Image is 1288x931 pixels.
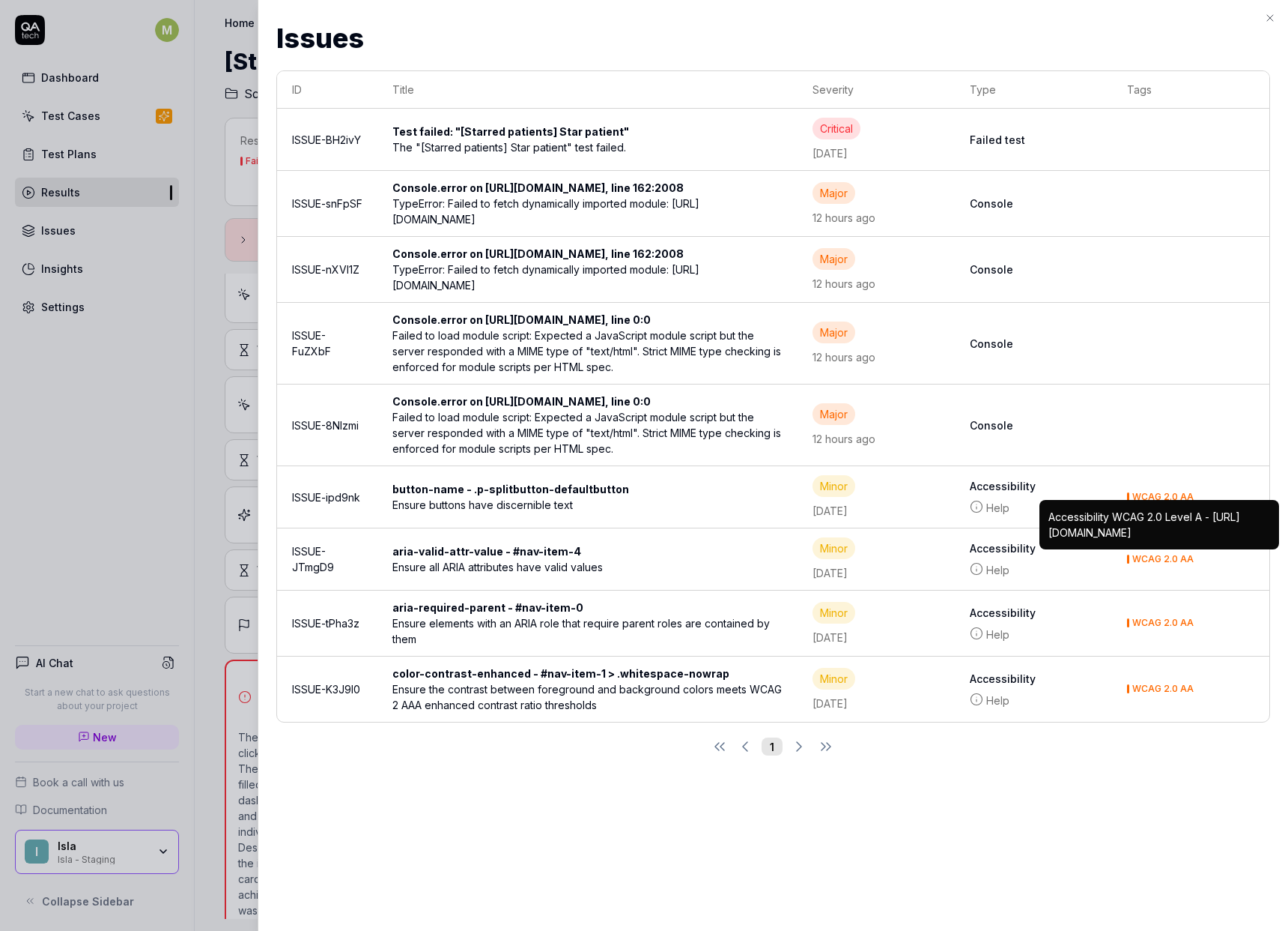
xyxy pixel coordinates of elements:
[292,133,361,146] a: ISSUE-BH2ivY
[392,246,696,262] div: Console.error on [URL][DOMAIN_NAME], line 162:2008
[276,18,1270,58] h2: Issues
[1048,509,1270,540] div: Accessibility WCAG 2.0 Level A - [URL][DOMAIN_NAME]
[812,403,855,425] div: Major
[1127,552,1194,567] button: WCAG 2.0 AA
[392,681,782,713] div: Ensure the contrast between foreground and background colors meets WCAG 2 AAA enhanced contrast r...
[277,71,377,109] th: ID
[812,118,860,139] div: Critical
[392,409,782,457] div: Failed to load module script: Expected a JavaScript module script but the server responded with a...
[970,262,1097,277] b: Console
[377,71,797,109] th: Title
[812,182,855,204] div: Major
[762,738,783,756] button: 1
[392,600,595,615] div: aria-required-parent - #nav-item-0
[292,545,334,573] a: ISSUE-JTmgD9
[1127,615,1194,631] button: WCAG 2.0 AA
[1132,684,1194,693] div: WCAG 2.0 AA
[392,312,663,328] div: Console.error on [URL][DOMAIN_NAME], line 0:0
[812,277,875,290] time: 12 hours ago
[812,504,848,517] time: [DATE]
[970,627,1097,642] a: Help
[1132,618,1194,627] div: WCAG 2.0 AA
[812,433,875,445] time: 12 hours ago
[812,211,875,224] time: 12 hours ago
[970,693,1097,708] a: Help
[1132,555,1194,564] div: WCAG 2.0 AA
[392,481,641,497] div: button-name - .p-splitbutton-defaultbutton
[292,491,360,504] a: ISSUE-ipd9nk
[392,394,663,409] div: Console.error on [URL][DOMAIN_NAME], line 0:0
[955,71,1112,109] th: Type
[970,500,1097,516] a: Help
[970,478,1097,494] b: Accessibility
[392,328,782,375] div: Failed to load module script: Expected a JavaScript module script but the server responded with a...
[1127,489,1194,505] button: WCAG 2.0 AA
[798,71,955,109] th: Severity
[392,180,696,196] div: Console.error on [URL][DOMAIN_NAME], line 162:2008
[812,475,855,497] div: Minor
[970,605,1097,621] b: Accessibility
[292,617,359,630] a: ISSUE-tPha3z
[292,329,331,358] a: ISSUE-FuZXbF
[812,537,855,559] div: Minor
[392,262,782,293] div: TypeError: Failed to fetch dynamically imported module: [URL][DOMAIN_NAME]
[812,248,855,270] div: Major
[1112,71,1269,109] th: Tags
[812,567,848,579] time: [DATE]
[1127,681,1194,697] button: WCAG 2.0 AA
[812,631,848,644] time: [DATE]
[392,559,782,575] div: Ensure all ARIA attributes have valid values
[392,497,782,513] div: Ensure buttons have discernible text
[812,602,855,624] div: Minor
[1132,492,1194,501] div: WCAG 2.0 AA
[970,196,1097,211] b: Console
[392,139,782,155] div: The "[Starred patients] Star patient" test failed.
[392,666,741,681] div: color-contrast-enhanced - #nav-item-1 > .whitespace-nowrap
[392,196,782,227] div: TypeError: Failed to fetch dynamically imported module: [URL][DOMAIN_NAME]
[292,419,359,432] a: ISSUE-8Nlzmi
[970,562,1097,578] a: Help
[292,197,362,210] a: ISSUE-snFpSF
[812,668,855,690] div: Minor
[970,132,1097,148] b: Failed test
[292,263,359,276] a: ISSUE-nXVI1Z
[392,615,782,647] div: Ensure elements with an ARIA role that require parent roles are contained by them
[812,351,875,364] time: 12 hours ago
[970,540,1097,556] b: Accessibility
[812,147,848,160] time: [DATE]
[970,418,1097,433] b: Console
[292,683,360,696] a: ISSUE-K3J9I0
[812,322,855,343] div: Major
[970,336,1097,352] b: Console
[392,124,641,139] div: Test failed: "[Starred patients] Star patient"
[970,671,1097,687] b: Accessibility
[392,543,593,559] div: aria-valid-attr-value - #nav-item-4
[812,697,848,710] time: [DATE]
